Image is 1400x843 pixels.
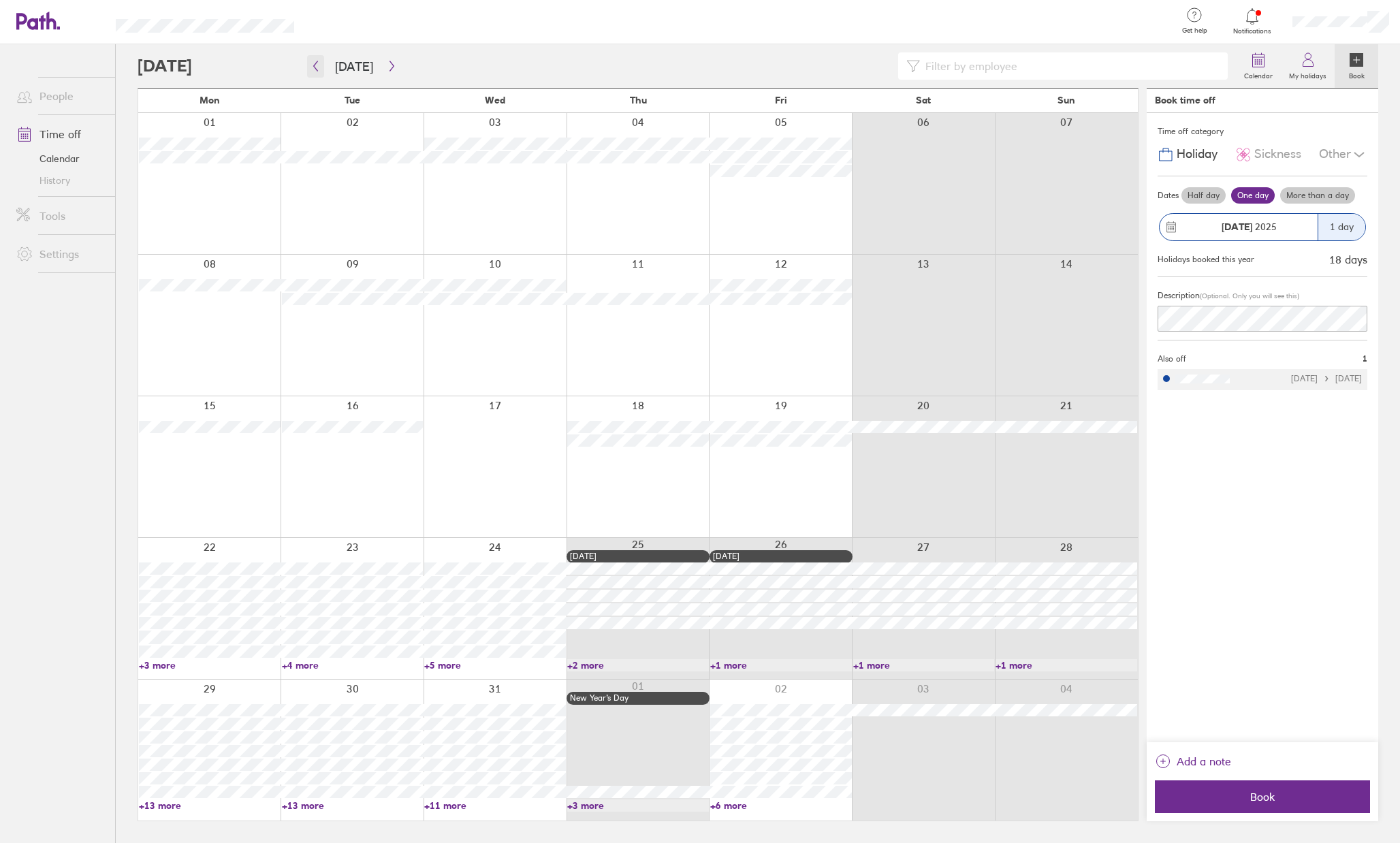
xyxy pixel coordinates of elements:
[1158,255,1254,264] div: Holidays booked this year
[1230,27,1275,35] span: Notifications
[570,552,706,561] div: [DATE]
[853,659,995,671] a: +1 more
[5,202,115,229] a: Tools
[710,659,852,671] a: +1 more
[996,659,1137,671] a: +1 more
[1236,68,1281,80] label: Calendar
[1155,750,1231,772] button: Add a note
[1318,214,1365,240] div: 1 day
[424,659,566,671] a: +5 more
[630,95,647,106] span: Thu
[1177,750,1231,772] span: Add a note
[139,799,281,812] a: +13 more
[1281,68,1335,80] label: My holidays
[1158,206,1367,248] button: [DATE] 20251 day
[567,659,709,671] a: +2 more
[1164,791,1361,803] span: Book
[5,240,115,268] a: Settings
[916,95,931,106] span: Sat
[1158,290,1200,300] span: Description
[139,659,281,671] a: +3 more
[1236,44,1281,88] a: Calendar
[1254,147,1301,161] span: Sickness
[5,121,115,148] a: Time off
[1158,354,1186,364] span: Also off
[920,53,1220,79] input: Filter by employee
[424,799,566,812] a: +11 more
[1291,374,1362,383] div: [DATE] [DATE]
[1158,191,1179,200] span: Dates
[282,799,424,812] a: +13 more
[5,82,115,110] a: People
[324,55,384,78] button: [DATE]
[1319,142,1367,168] div: Other
[1281,44,1335,88] a: My holidays
[1155,780,1370,813] button: Book
[1173,27,1217,35] span: Get help
[282,659,424,671] a: +4 more
[1200,291,1299,300] span: (Optional. Only you will see this)
[1181,187,1226,204] label: Half day
[1280,187,1355,204] label: More than a day
[485,95,505,106] span: Wed
[1177,147,1218,161] span: Holiday
[5,148,115,170] a: Calendar
[5,170,115,191] a: History
[1363,354,1367,364] span: 1
[1335,44,1378,88] a: Book
[570,693,706,703] div: New Year’s Day
[1230,7,1275,35] a: Notifications
[345,95,360,106] span: Tue
[1341,68,1373,80] label: Book
[775,95,787,106] span: Fri
[1231,187,1275,204] label: One day
[1057,95,1075,106] span: Sun
[1222,221,1277,232] span: 2025
[713,552,849,561] div: [DATE]
[200,95,220,106] span: Mon
[1158,121,1367,142] div: Time off category
[1222,221,1252,233] strong: [DATE]
[710,799,852,812] a: +6 more
[1329,253,1367,266] div: 18 days
[1155,95,1215,106] div: Book time off
[567,799,709,812] a: +3 more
